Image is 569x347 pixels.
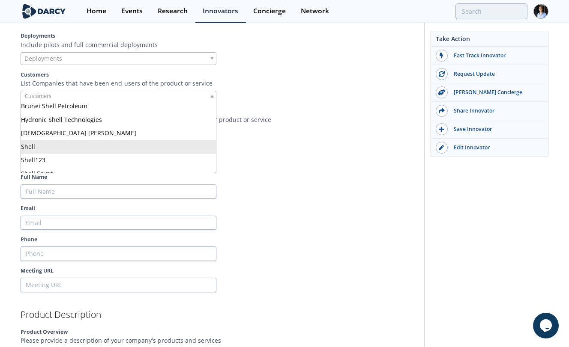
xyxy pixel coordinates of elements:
div: [PERSON_NAME] Concierge [448,89,544,96]
span: Shell Egypt [21,169,53,178]
span: Brunei Shell Petroleum [21,102,87,110]
div: Events [121,8,143,15]
input: Email [21,216,216,230]
input: Phone [21,246,216,261]
label: Product Overview [21,328,418,336]
div: Research [158,8,188,15]
div: Fast Track Innovator [448,52,544,59]
div: Innovators [203,8,238,15]
button: Save Innovator [431,120,548,139]
h2: Customers & Partners [21,14,418,23]
span: Shell [21,142,35,151]
input: Customers [21,92,86,101]
div: Network [301,8,329,15]
p: Please provide a description of your company's products and services [21,336,418,345]
div: Share Innovator [448,107,544,115]
span: Deployments [24,53,62,65]
div: Edit Innovator [448,144,544,151]
img: logo-wide.svg [21,4,67,19]
img: Profile [533,4,548,19]
div: Deployments [21,52,216,65]
label: Customers [21,71,418,79]
input: Full Name [21,184,216,199]
span: Shell123 [21,156,45,164]
input: Meeting URL [21,278,216,292]
label: Email [21,205,418,212]
span: [DEMOGRAPHIC_DATA] [PERSON_NAME] [21,129,136,137]
div: Home [87,8,106,15]
span: Hydronic Shell Technologies [21,116,102,124]
label: Full Name [21,173,418,181]
h2: Product Description [21,310,418,319]
p: List Companies that you are engaged with to distribute/provide your product or service [21,115,418,124]
div: Take Action [431,34,548,47]
iframe: chat widget [533,313,560,338]
label: Deployments [21,32,418,40]
div: Save Innovator [448,125,544,133]
label: Meeting URL [21,267,54,275]
a: Edit Innovator [431,139,548,157]
label: Strategic Partners [21,107,418,115]
div: Request Update [448,70,544,78]
h2: Contact Info [21,155,418,164]
p: Include pilots and full commercial deployments [21,40,418,49]
p: List Companies that have been end-users of the product or service [21,79,418,88]
input: Advanced Search [455,3,527,19]
div: Concierge [253,8,286,15]
label: Phone [21,236,418,243]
